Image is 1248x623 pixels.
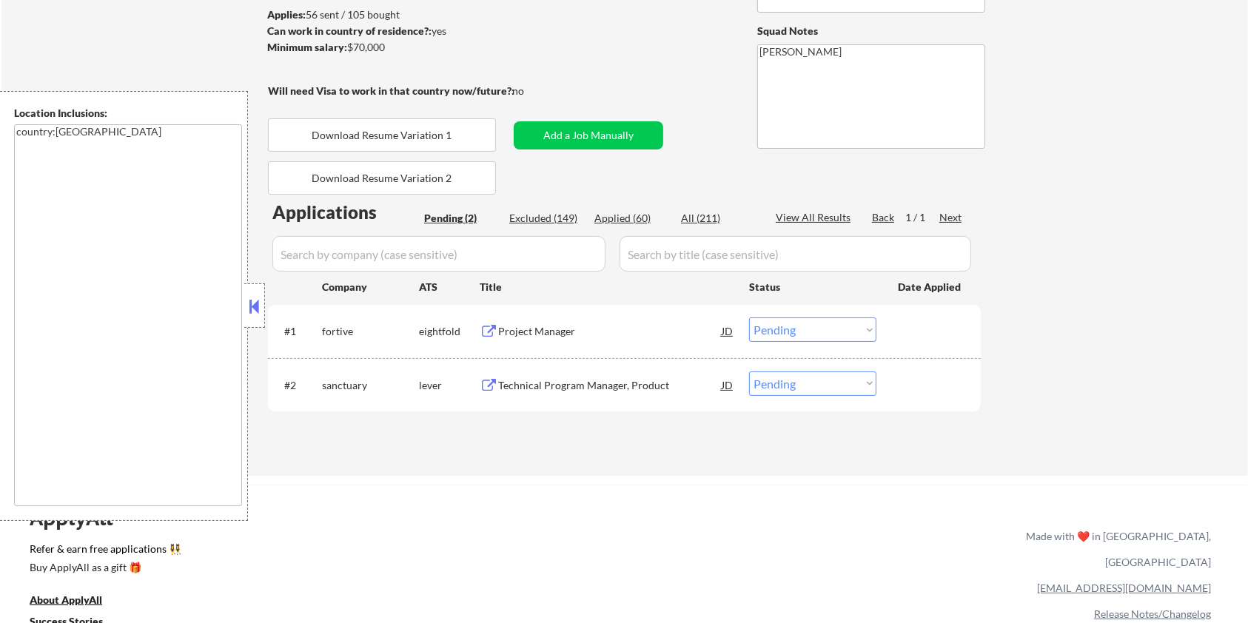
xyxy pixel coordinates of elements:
[620,236,971,272] input: Search by title (case sensitive)
[267,24,509,38] div: yes
[267,41,347,53] strong: Minimum salary:
[30,562,178,573] div: Buy ApplyAll as a gift 🎁
[30,505,130,531] div: ApplyAll
[720,371,735,398] div: JD
[480,280,735,294] div: Title
[267,8,306,21] strong: Applies:
[509,211,583,226] div: Excluded (149)
[268,161,496,195] button: Download Resume Variation 2
[284,324,310,339] div: #1
[498,324,722,339] div: Project Manager
[267,7,514,22] div: 56 sent / 105 bought
[776,210,855,225] div: View All Results
[498,378,722,393] div: Technical Program Manager, Product
[30,593,102,606] u: About ApplyAll
[424,211,498,226] div: Pending (2)
[898,280,963,294] div: Date Applied
[905,210,939,225] div: 1 / 1
[419,280,480,294] div: ATS
[749,273,876,300] div: Status
[419,324,480,339] div: eightfold
[272,203,419,221] div: Applications
[872,210,896,225] div: Back
[322,280,419,294] div: Company
[267,40,514,55] div: $70,000
[757,24,985,38] div: Squad Notes
[267,24,432,37] strong: Can work in country of residence?:
[594,211,668,226] div: Applied (60)
[14,106,242,121] div: Location Inclusions:
[322,324,419,339] div: fortive
[30,592,123,610] a: About ApplyAll
[939,210,963,225] div: Next
[268,84,514,97] strong: Will need Visa to work in that country now/future?:
[322,378,419,393] div: sanctuary
[681,211,755,226] div: All (211)
[1037,582,1211,594] a: [EMAIL_ADDRESS][DOMAIN_NAME]
[268,118,496,152] button: Download Resume Variation 1
[30,559,178,578] a: Buy ApplyAll as a gift 🎁
[514,121,663,149] button: Add a Job Manually
[30,544,717,559] a: Refer & earn free applications 👯‍♀️
[720,317,735,344] div: JD
[419,378,480,393] div: lever
[1094,607,1211,620] a: Release Notes/Changelog
[512,84,554,98] div: no
[284,378,310,393] div: #2
[272,236,605,272] input: Search by company (case sensitive)
[1020,523,1211,575] div: Made with ❤️ in [GEOGRAPHIC_DATA], [GEOGRAPHIC_DATA]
